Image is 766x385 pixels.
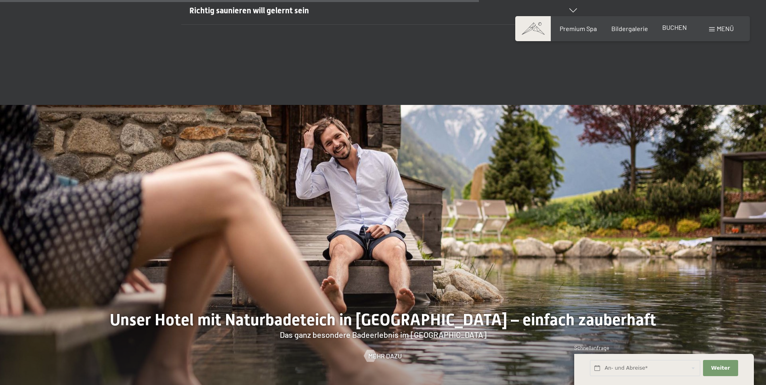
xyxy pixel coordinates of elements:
a: BUCHEN [662,23,687,31]
span: Mehr dazu [368,352,402,360]
a: Premium Spa [560,25,597,32]
span: Richtig saunieren will gelernt sein [189,6,309,15]
button: Weiter [703,360,738,377]
span: Schnellanfrage [574,345,609,351]
span: Menü [717,25,734,32]
a: Bildergalerie [611,25,648,32]
span: Weiter [711,364,730,372]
